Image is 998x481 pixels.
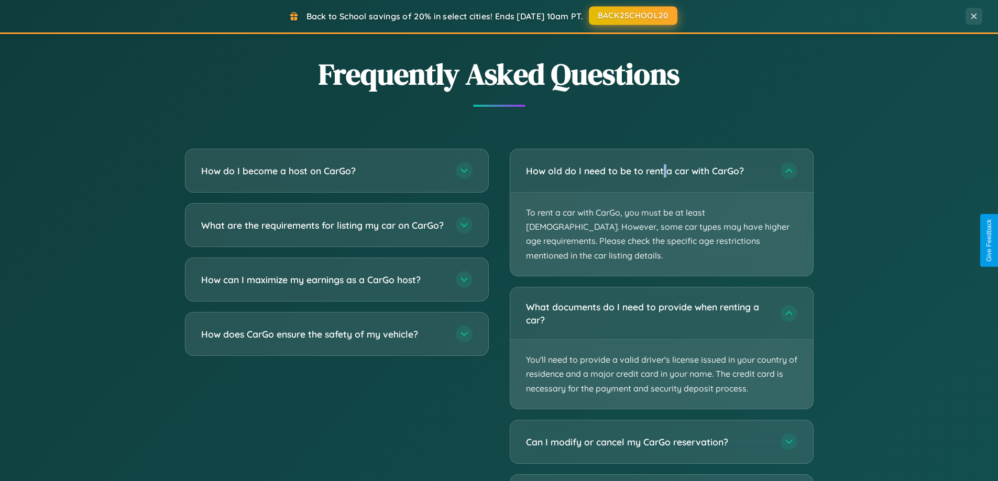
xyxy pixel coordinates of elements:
[985,219,993,262] div: Give Feedback
[201,164,445,177] h3: How do I become a host on CarGo?
[201,328,445,341] h3: How does CarGo ensure the safety of my vehicle?
[510,340,813,409] p: You'll need to provide a valid driver's license issued in your country of residence and a major c...
[185,54,814,94] h2: Frequently Asked Questions
[201,219,445,232] h3: What are the requirements for listing my car on CarGo?
[306,11,583,21] span: Back to School savings of 20% in select cities! Ends [DATE] 10am PT.
[526,164,770,177] h3: How old do I need to be to rent a car with CarGo?
[526,300,770,326] h3: What documents do I need to provide when renting a car?
[201,273,445,286] h3: How can I maximize my earnings as a CarGo host?
[589,6,677,25] button: BACK2SCHOOL20
[526,435,770,448] h3: Can I modify or cancel my CarGo reservation?
[510,193,813,276] p: To rent a car with CarGo, you must be at least [DEMOGRAPHIC_DATA]. However, some car types may ha...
